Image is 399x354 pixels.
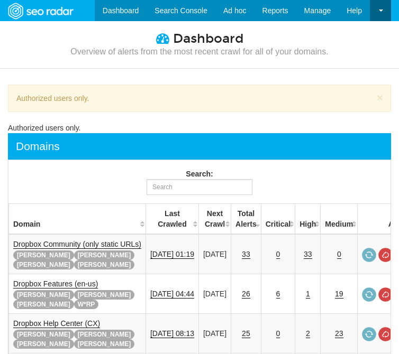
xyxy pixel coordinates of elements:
[337,250,341,259] a: 0
[276,250,280,259] a: 0
[198,274,231,313] td: [DATE]
[306,290,310,299] a: 1
[223,6,247,15] span: Ad hoc
[276,290,280,299] a: 6
[306,329,310,338] a: 2
[276,329,280,338] a: 0
[150,329,194,338] a: [DATE] 08:13
[9,203,146,234] th: Domain: activate to sort column ascending
[304,6,331,15] span: Manage
[321,203,358,234] th: Medium: activate to sort column descending
[378,248,393,262] a: Cancel in-progress audit
[16,138,60,154] div: Domains
[74,330,135,339] span: [PERSON_NAME]
[74,339,135,349] span: [PERSON_NAME]
[8,123,391,133] div: Authorized users only.
[150,250,194,259] a: [DATE] 01:19
[295,203,321,234] th: High: activate to sort column descending
[13,260,74,269] span: [PERSON_NAME]
[378,327,393,341] a: Cancel in-progress audit
[147,169,252,195] label: Search:
[146,203,198,234] th: Last Crawled: activate to sort column descending
[74,260,135,269] span: [PERSON_NAME]
[198,313,231,353] td: [DATE]
[377,92,383,103] button: ×
[156,32,169,45] i: 
[362,327,376,341] a: Request a crawl
[13,300,74,309] span: [PERSON_NAME]
[13,250,74,260] span: [PERSON_NAME]
[74,290,135,300] span: [PERSON_NAME]
[335,290,343,299] a: 19
[198,234,231,274] td: [DATE]
[304,250,312,259] a: 33
[173,31,243,46] span: Dashboard
[74,250,135,260] span: [PERSON_NAME]
[242,250,250,259] a: 33
[335,329,343,338] a: 23
[13,319,100,328] a: Dropbox Help Center (CX)
[378,287,393,302] a: Cancel in-progress audit
[13,290,74,300] span: [PERSON_NAME]
[362,287,376,302] a: Request a crawl
[347,6,362,15] span: Help
[13,280,98,288] a: Dropbox Features (en-us)
[147,179,252,195] input: Search:
[13,339,74,349] span: [PERSON_NAME]
[4,2,77,21] img: SEORadar
[13,240,141,249] a: Dropbox Community (only static URLs)
[261,203,295,234] th: Critical: activate to sort column descending
[198,203,231,234] th: Next Crawl: activate to sort column descending
[8,85,391,112] div: Authorized users only.
[231,203,261,234] th: Total Alerts: activate to sort column ascending
[262,6,288,15] span: Reports
[150,290,194,299] a: [DATE] 04:44
[242,290,250,299] a: 26
[362,248,376,262] a: Request a crawl
[242,329,250,338] a: 25
[11,46,388,58] small: Overview of alerts from the most recent crawl for all of your domains.
[13,330,74,339] span: [PERSON_NAME]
